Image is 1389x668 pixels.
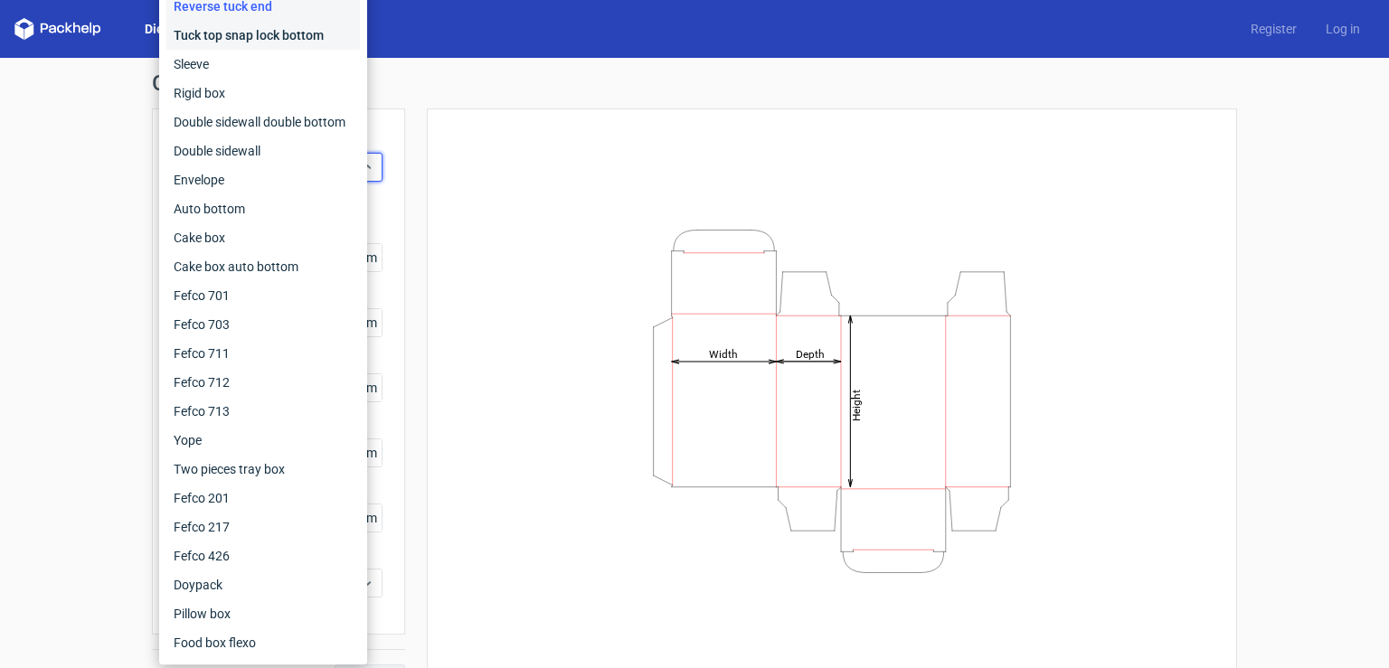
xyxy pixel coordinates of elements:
[166,455,360,484] div: Two pieces tray box
[166,281,360,310] div: Fefco 701
[166,223,360,252] div: Cake box
[796,347,825,360] tspan: Depth
[166,21,360,50] div: Tuck top snap lock bottom
[166,79,360,108] div: Rigid box
[850,389,863,420] tspan: Height
[166,165,360,194] div: Envelope
[1311,20,1375,38] a: Log in
[152,72,1237,94] h1: Generate new dieline
[166,541,360,570] div: Fefco 426
[166,339,360,368] div: Fefco 711
[166,136,360,165] div: Double sidewall
[166,628,360,657] div: Food box flexo
[166,397,360,426] div: Fefco 713
[166,310,360,339] div: Fefco 703
[166,194,360,223] div: Auto bottom
[166,368,360,397] div: Fefco 712
[166,599,360,628] div: Pillow box
[166,484,360,513] div: Fefco 201
[1236,20,1311,38] a: Register
[130,20,206,38] a: Dielines
[166,426,360,455] div: Yope
[709,347,738,360] tspan: Width
[166,252,360,281] div: Cake box auto bottom
[166,50,360,79] div: Sleeve
[166,108,360,136] div: Double sidewall double bottom
[166,513,360,541] div: Fefco 217
[166,570,360,599] div: Doypack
